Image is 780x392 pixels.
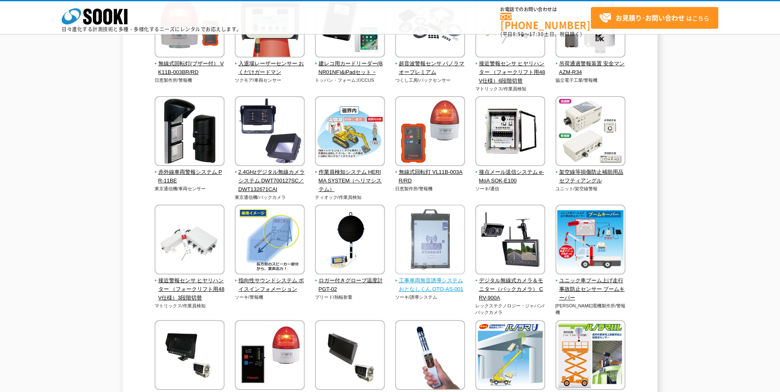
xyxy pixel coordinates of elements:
p: 日恵製作所/警報機 [395,185,465,192]
span: デジタル無線式カメラ＆モニター（バックカメラ） CRV-900A [475,277,546,302]
img: 作業員検知システム HERIMA SYSTEM（ヘリマシステム） [315,96,385,168]
p: [PERSON_NAME]電機製作所/警報機 [555,302,626,316]
span: 無線式回転灯(ブザー付） VK11B-003BR/RD [155,60,225,77]
p: ソーキ/誘導システム [395,294,465,301]
a: 吊荷通過警報装置 安全マン AZM-R34 [555,52,626,76]
span: はこちら [599,12,709,24]
img: 無線式上部構造物検知用超音波センサー パノラマU [475,320,545,392]
a: 作業員検知システム HERIMA SYSTEM（ヘリマシステム） [315,160,385,194]
img: 無線式回転灯 VL11B-003AR/RC [235,320,305,392]
a: ロガー付きグローブ温度計 PGT-02 [315,269,385,293]
span: 超音波警報センサ パノラマオープレミアム [395,60,465,77]
span: ロガー付きグローブ温度計 PGT-02 [315,277,385,294]
a: 超音波警報センサ パノラマオープレミアム [395,52,465,76]
span: 架空線等損傷防止補助用品 セフティアングル [555,168,626,185]
img: 架空線等損傷防止補助用品 セフティアングル [555,96,625,168]
img: 無線式回転灯 VL11B-003AR/RD [395,96,465,168]
img: デジタル無線式カメラ＆モニター（バックカメラ） CRV-900A [475,205,545,277]
span: 建レコ用カードリーダー(BNR01NF)&iPadセット ｰ [315,60,385,77]
p: マトリックス/作業員検知 [475,85,546,92]
img: 接近警報センサ ヒヤリハンター （フォークリフト用48V仕様）3段階切替 [155,205,225,277]
a: 指向性サウンドシステム ボイスインフォメーション [235,269,305,293]
a: 接点メール送信システム e-MoA SOK-E100 [475,160,546,185]
p: ツクモア/車両センサー [235,77,305,84]
a: 接近警報センサ ヒヤリハンター （フォークリフト用48V仕様）6段階切替 [475,52,546,85]
img: 指向性サウンドシステム ボイスインフォメーション [235,205,305,277]
a: お見積り･お問い合わせはこちら [591,7,718,29]
p: ユニット/架空線警報 [555,185,626,192]
span: 指向性サウンドシステム ボイスインフォメーション [235,277,305,294]
span: ユニック車ブーム上げ走行事故防止センサー ブームキーパー [555,277,626,302]
span: 作業員検知システム HERIMA SYSTEM（ヘリマシステム） [315,168,385,194]
p: 日恵製作所/警報機 [155,77,225,84]
span: 接近警報センサ ヒヤリハンター （フォークリフト用48V仕様）3段階切替 [155,277,225,302]
p: 東京通信機/バックカメラ [235,194,305,201]
span: 接点メール送信システム e-MoA SOK-E100 [475,168,546,185]
span: 入退場レーザーセンサー おくだけガードマン [235,60,305,77]
a: 建レコ用カードリーダー(BNR01NF)&iPadセット ｰ [315,52,385,76]
span: 工事車両無音誘導システム おとなしくん OTO-AS-001 [395,277,465,294]
a: 無線式回転灯(ブザー付） VK11B-003BR/RD [155,52,225,76]
span: (平日 ～ 土日、祝日除く) [500,30,582,38]
img: 工事車両無音誘導システム おとなしくん OTO-AS-001 [395,205,465,277]
a: 架空線等損傷防止補助用品 セフティアングル [555,160,626,185]
span: お電話でのお問い合わせは [500,7,591,12]
img: ロガー付きグローブ温度計 PGT-02 [315,205,385,277]
span: 2.4GHzデジタル無線カメラシステム DWT700127SC／DWT132671CAI [235,168,305,194]
a: デジタル無線式カメラ＆モニター（バックカメラ） CRV-900A [475,269,546,302]
img: 建設機械用バックカメラ Fine Eyes Monitor ESS-BC40WP [155,320,225,392]
a: [PHONE_NUMBER] [500,13,591,30]
a: 入退場レーザーセンサー おくだけガードマン [235,52,305,76]
span: 接近警報センサ ヒヤリハンター （フォークリフト用48V仕様）6段階切替 [475,60,546,85]
p: つくし工房/バックセンサー [395,77,465,84]
p: マトリックス/作業員検知 [155,302,225,309]
p: 日々進化する計測技術と多種・多様化するニーズにレンタルでお応えします。 [62,27,242,32]
img: 接点メール送信システム e-MoA SOK-E100 [475,96,545,168]
img: 熱中症指標計 WBGT-213B [395,320,465,392]
img: 2.4GHzデジタル無線カメラシステム DWT700127SC／DWT132671CAI [235,96,305,168]
span: 吊荷通過警報装置 安全マン AZM-R34 [555,60,626,77]
img: ユニック車ブーム上げ走行事故防止センサー ブームキーパー [555,205,625,277]
span: 8:50 [513,30,524,38]
p: プリード/熱輻射量 [315,294,385,301]
p: 東京通信機/車両センサー [155,185,225,192]
img: 赤外線車両警報システム PR-11BE [155,96,225,168]
p: ソーキ/警報機 [235,294,305,301]
p: ティオック/作業員検知 [315,194,385,201]
img: 高所作業車用上部衝突防止超音波センサー パノラマHL [555,320,625,392]
strong: お見積り･お問い合わせ [616,13,685,23]
img: Fine Eyes Monitor ESS-BC30W [315,320,385,392]
a: ユニック車ブーム上げ走行事故防止センサー ブームキーパー [555,269,626,302]
span: 17:30 [529,30,544,38]
p: ソーキ/通信 [475,185,546,192]
a: 工事車両無音誘導システム おとなしくん OTO-AS-001 [395,269,465,293]
span: 赤外線車両警報システム PR-11BE [155,168,225,185]
p: トッパン・フォームズ/CCUS [315,77,385,84]
p: レックステクノロジー・ジャパン/バックカメラ [475,302,546,316]
a: 赤外線車両警報システム PR-11BE [155,160,225,185]
p: 協立電子工業/警報機 [555,77,626,84]
a: 接近警報センサ ヒヤリハンター （フォークリフト用48V仕様）3段階切替 [155,269,225,302]
span: 無線式回転灯 VL11B-003AR/RD [395,168,465,185]
a: 2.4GHzデジタル無線カメラシステム DWT700127SC／DWT132671CAI [235,160,305,194]
a: 無線式回転灯 VL11B-003AR/RD [395,160,465,185]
